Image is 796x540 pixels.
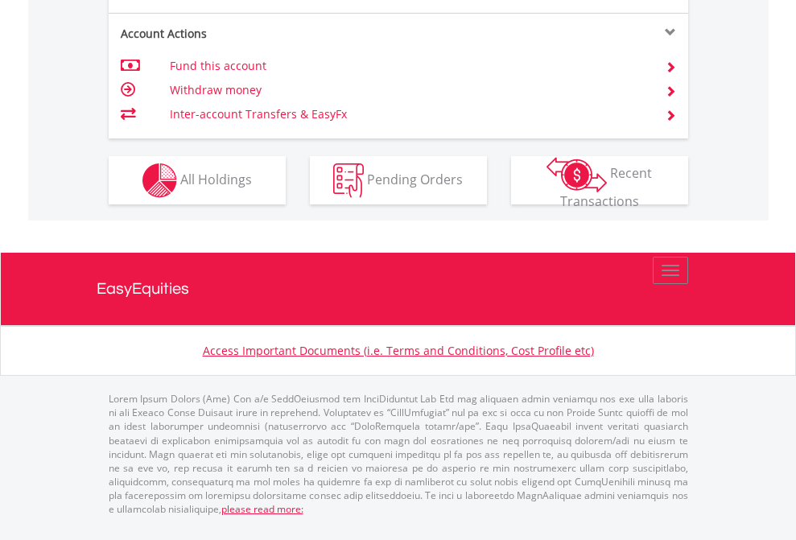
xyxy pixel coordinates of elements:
[203,343,594,358] a: Access Important Documents (i.e. Terms and Conditions, Cost Profile etc)
[367,170,463,188] span: Pending Orders
[109,156,286,204] button: All Holdings
[546,157,607,192] img: transactions-zar-wht.png
[170,102,645,126] td: Inter-account Transfers & EasyFx
[310,156,487,204] button: Pending Orders
[109,26,398,42] div: Account Actions
[170,78,645,102] td: Withdraw money
[109,392,688,516] p: Lorem Ipsum Dolors (Ame) Con a/e SeddOeiusmod tem InciDiduntut Lab Etd mag aliquaen admin veniamq...
[97,253,700,325] a: EasyEquities
[333,163,364,198] img: pending_instructions-wht.png
[180,170,252,188] span: All Holdings
[221,502,303,516] a: please read more:
[142,163,177,198] img: holdings-wht.png
[170,54,645,78] td: Fund this account
[511,156,688,204] button: Recent Transactions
